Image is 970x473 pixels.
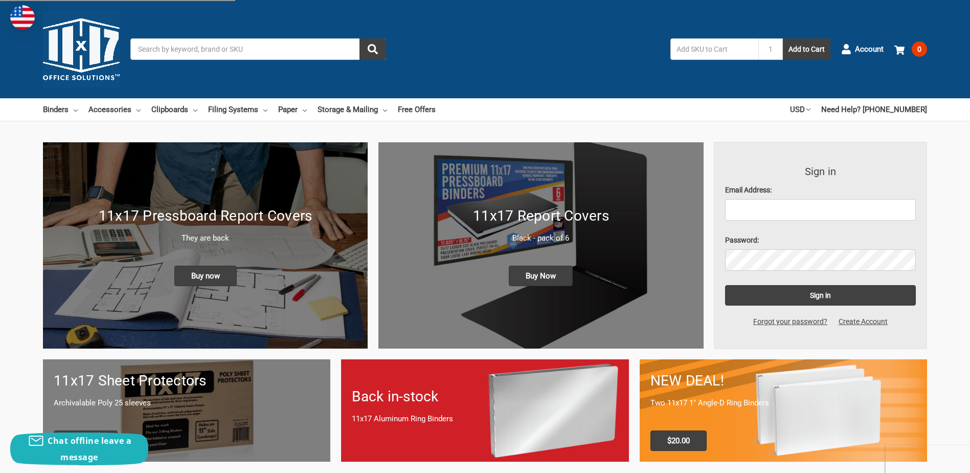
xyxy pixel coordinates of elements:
[43,11,120,88] img: 11x17.com
[352,413,618,425] p: 11x17 Aluminum Ring Binders
[378,142,703,349] img: 11x17 Report Covers
[670,38,758,60] input: Add SKU to Cart
[398,98,436,121] a: Free Offers
[10,5,35,30] img: duty and tax information for United States
[886,445,970,473] iframe: Google Customer Reviews
[725,285,916,306] input: Sign in
[650,397,916,409] p: Two 11x17 1" Angle-D Ring Binders
[725,235,916,246] label: Password:
[841,36,884,62] a: Account
[54,397,320,409] p: Archivalable Poly 25 sleeves
[43,359,330,461] a: 11x17 sheet protectors 11x17 Sheet Protectors Archivalable Poly 25 sleeves Buy Now
[389,232,692,244] p: Black - pack of 6
[725,164,916,179] h3: Sign in
[748,316,833,327] a: Forgot your password?
[130,38,386,60] input: Search by keyword, brand or SKU
[43,142,368,349] a: New 11x17 Pressboard Binders 11x17 Pressboard Report Covers They are back Buy now
[912,41,927,57] span: 0
[318,98,387,121] a: Storage & Mailing
[650,370,916,392] h1: NEW DEAL!
[790,98,810,121] a: USD
[821,98,927,121] a: Need Help? [PHONE_NUMBER]
[10,433,148,465] button: Chat offline leave a message
[341,359,628,461] a: Back in-stock 11x17 Aluminum Ring Binders
[783,38,830,60] button: Add to Cart
[54,205,357,227] h1: 11x17 Pressboard Report Covers
[389,205,692,227] h1: 11x17 Report Covers
[855,44,884,55] span: Account
[174,266,237,286] span: Buy now
[352,386,618,407] h1: Back in-stock
[43,98,78,121] a: Binders
[509,266,573,286] span: Buy Now
[208,98,267,121] a: Filing Systems
[725,185,916,196] label: Email Address:
[894,36,927,62] a: 0
[88,98,141,121] a: Accessories
[48,435,131,463] span: Chat offline leave a message
[278,98,307,121] a: Paper
[378,142,703,349] a: 11x17 Report Covers 11x17 Report Covers Black - pack of 6 Buy Now
[54,232,357,244] p: They are back
[151,98,197,121] a: Clipboards
[833,316,893,327] a: Create Account
[54,370,320,392] h1: 11x17 Sheet Protectors
[640,359,927,461] a: 11x17 Binder 2-pack only $20.00 NEW DEAL! Two 11x17 1" Angle-D Ring Binders $20.00
[650,431,707,451] span: $20.00
[43,142,368,349] img: New 11x17 Pressboard Binders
